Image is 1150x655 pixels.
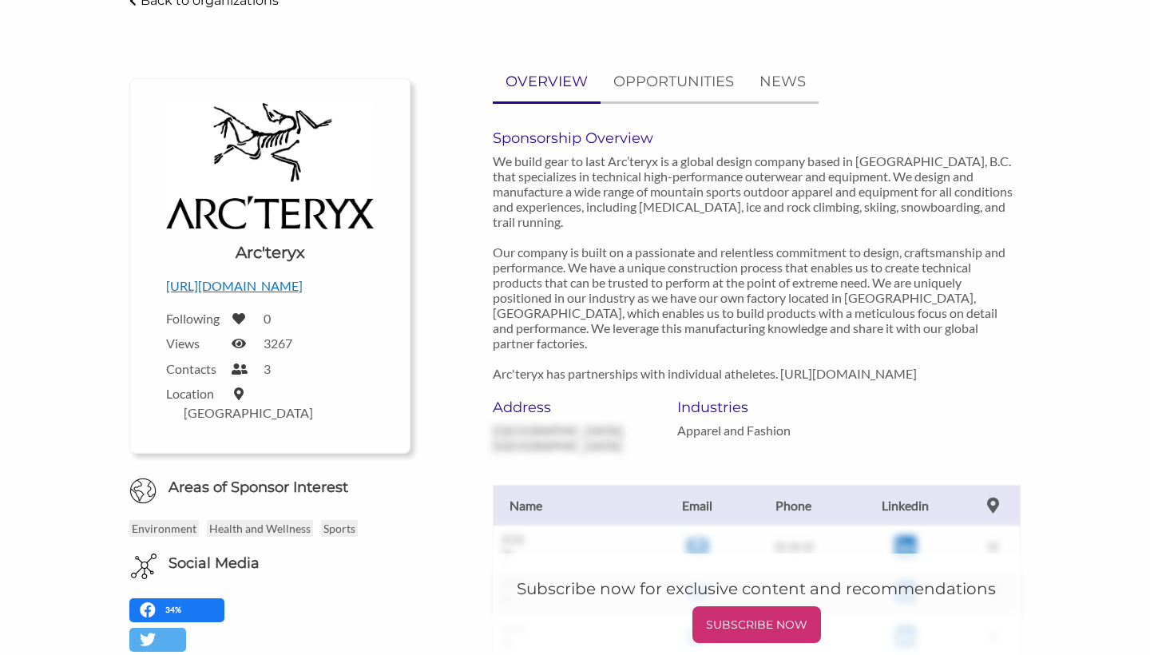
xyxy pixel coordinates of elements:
h6: Address [493,399,652,416]
p: OVERVIEW [506,70,588,93]
p: OPPORTUNITIES [613,70,734,93]
label: [GEOGRAPHIC_DATA] [184,405,313,420]
p: SUBSCRIBE NOW [699,613,815,637]
th: Linkedin [846,485,966,526]
p: Environment [129,520,199,537]
label: 0 [264,311,271,326]
h6: Sponsorship Overview [493,129,1020,147]
h6: Industries [677,399,837,416]
th: Email [653,485,742,526]
p: Sports [321,520,358,537]
p: Apparel and Fashion [677,423,837,438]
img: Globe Icon [129,478,157,505]
h6: Social Media [169,554,260,574]
img: Logo [166,103,374,229]
p: Health and Wellness [207,520,313,537]
label: Contacts [166,361,222,376]
img: Social Media Icon [131,554,157,579]
h5: Subscribe now for exclusive content and recommendations [517,578,996,600]
th: Phone [742,485,846,526]
a: SUBSCRIBE NOW [517,606,996,643]
p: We build gear to last Arc’teryx is a global design company based in [GEOGRAPHIC_DATA], B.C. that ... [493,153,1020,381]
h1: Arc'teryx [236,241,305,264]
p: NEWS [759,70,806,93]
label: Views [166,335,222,351]
label: 3267 [264,335,292,351]
th: Name [494,485,653,526]
h6: Areas of Sponsor Interest [117,478,422,498]
label: Location [166,386,222,401]
label: Following [166,311,222,326]
label: 3 [264,361,271,376]
p: [URL][DOMAIN_NAME] [166,276,374,296]
p: 34% [165,602,185,617]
